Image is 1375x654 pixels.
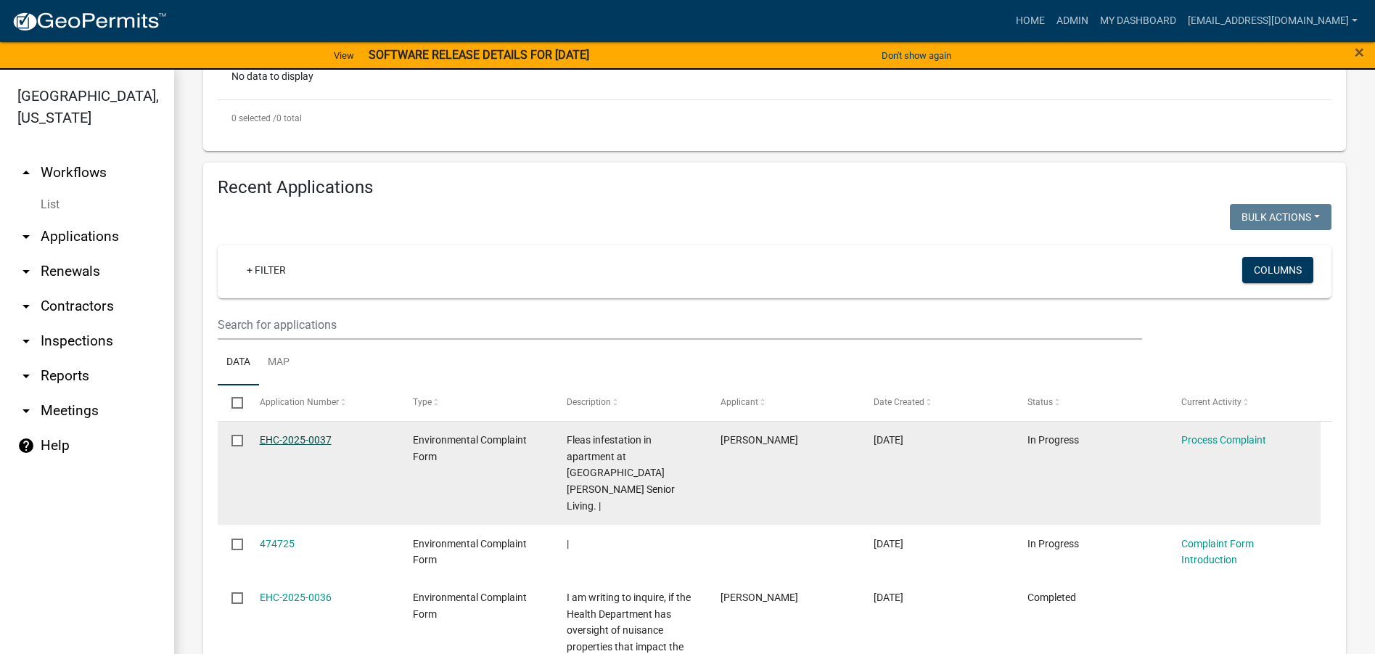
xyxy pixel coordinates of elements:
[1182,7,1363,35] a: [EMAIL_ADDRESS][DOMAIN_NAME]
[874,538,903,549] span: 09/07/2025
[721,592,798,603] span: Yen Dang
[260,592,332,603] a: EHC-2025-0036
[259,340,298,386] a: Map
[1242,257,1313,283] button: Columns
[218,310,1142,340] input: Search for applications
[567,434,675,512] span: Fleas infestation in apartment at Brentwood Greene Apartments Senior Living. |
[553,385,707,420] datatable-header-cell: Description
[860,385,1014,420] datatable-header-cell: Date Created
[17,402,35,420] i: arrow_drop_down
[1094,7,1182,35] a: My Dashboard
[567,538,569,549] span: |
[260,397,339,407] span: Application Number
[1355,44,1364,61] button: Close
[218,385,245,420] datatable-header-cell: Select
[1230,204,1331,230] button: Bulk Actions
[874,397,924,407] span: Date Created
[399,385,553,420] datatable-header-cell: Type
[17,164,35,181] i: arrow_drop_up
[1355,42,1364,62] span: ×
[413,538,527,566] span: Environmental Complaint Form
[17,228,35,245] i: arrow_drop_down
[328,44,360,68] a: View
[1027,397,1053,407] span: Status
[17,332,35,350] i: arrow_drop_down
[369,48,589,62] strong: SOFTWARE RELEASE DETAILS FOR [DATE]
[874,434,903,446] span: 09/08/2025
[1014,385,1167,420] datatable-header-cell: Status
[17,298,35,315] i: arrow_drop_down
[245,385,399,420] datatable-header-cell: Application Number
[721,434,798,446] span: Yen Dang
[1027,538,1079,549] span: In Progress
[17,367,35,385] i: arrow_drop_down
[1181,397,1241,407] span: Current Activity
[706,385,860,420] datatable-header-cell: Applicant
[567,397,611,407] span: Description
[218,100,1331,136] div: 0 total
[1051,7,1094,35] a: Admin
[874,592,903,603] span: 09/05/2025
[413,434,527,462] span: Environmental Complaint Form
[260,434,332,446] a: EHC-2025-0037
[1181,538,1254,566] a: Complaint Form Introduction
[218,340,259,386] a: Data
[1010,7,1051,35] a: Home
[218,63,1331,99] div: No data to display
[17,263,35,280] i: arrow_drop_down
[17,437,35,454] i: help
[1027,592,1076,603] span: Completed
[235,257,297,283] a: + Filter
[231,113,276,123] span: 0 selected /
[260,538,295,549] a: 474725
[876,44,957,68] button: Don't show again
[1167,385,1321,420] datatable-header-cell: Current Activity
[218,177,1331,198] h4: Recent Applications
[721,397,758,407] span: Applicant
[1027,434,1079,446] span: In Progress
[413,592,527,620] span: Environmental Complaint Form
[413,397,432,407] span: Type
[1181,434,1266,446] a: Process Complaint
